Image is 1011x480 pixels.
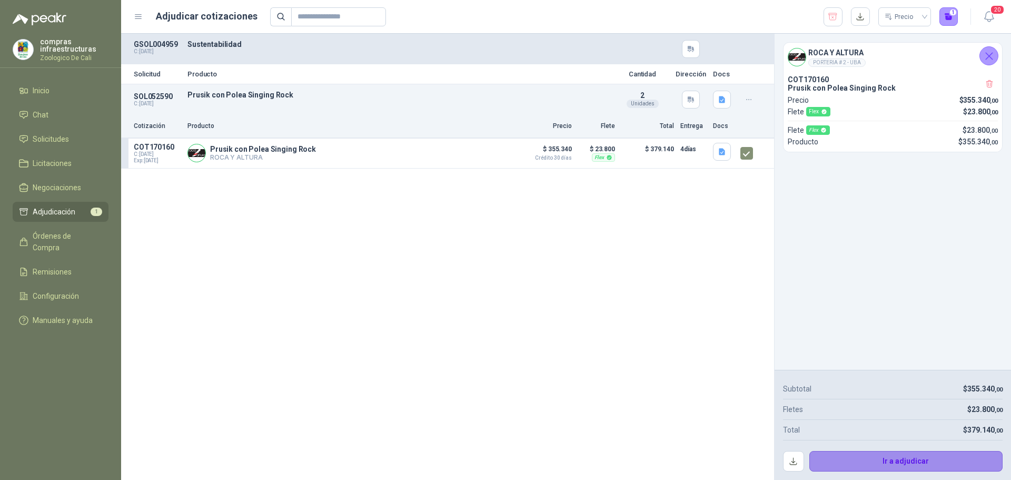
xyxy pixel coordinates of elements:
[578,143,615,155] p: $ 23.800
[134,101,181,107] p: C: [DATE]
[33,266,72,278] span: Remisiones
[788,124,830,136] p: Flete
[990,109,998,116] span: ,00
[33,158,72,169] span: Licitaciones
[963,96,998,104] span: 355.340
[640,91,645,100] span: 2
[788,48,806,66] img: Company Logo
[13,178,108,198] a: Negociaciones
[979,7,998,26] button: 20
[788,75,998,84] p: COT170160
[187,121,513,131] p: Producto
[680,121,707,131] p: Entrega
[713,71,734,77] p: Docs
[958,136,998,148] p: $
[187,71,610,77] p: Producto
[783,383,811,395] p: Subtotal
[990,128,998,134] span: ,00
[33,315,93,326] span: Manuales y ayuda
[134,71,181,77] p: Solicitud
[134,121,181,131] p: Cotización
[885,9,915,25] div: Precio
[788,94,809,106] p: Precio
[578,121,615,131] p: Flete
[808,58,866,67] div: PORTERIA # 2 - UBA
[134,158,181,164] span: Exp: [DATE]
[40,55,108,61] p: Zoologico De Cali
[33,290,79,302] span: Configuración
[519,143,572,161] p: $ 355.340
[134,40,181,48] p: GSOL004959
[13,226,108,258] a: Órdenes de Compra
[616,71,669,77] p: Cantidad
[959,94,998,106] p: $
[134,151,181,158] span: C: [DATE]
[156,9,257,24] h1: Adjudicar cotizaciones
[995,427,1003,434] span: ,00
[990,139,998,146] span: ,00
[33,109,48,121] span: Chat
[788,84,998,92] p: Prusik con Polea Singing Rock
[40,38,108,53] p: compras infraestructuras
[13,105,108,125] a: Chat
[210,145,316,153] p: Prusik con Polea Singing Rock
[783,424,800,436] p: Total
[13,202,108,222] a: Adjudicación1
[519,121,572,131] p: Precio
[187,40,610,48] p: Sustentabilidad
[13,129,108,149] a: Solicitudes
[91,208,102,216] span: 1
[963,138,998,146] span: 355.340
[972,405,1003,414] span: 23.800
[963,106,998,117] p: $
[188,144,205,162] img: Company Logo
[784,43,1002,71] div: Company LogoROCA Y ALTURAPORTERIA # 2 - UBA
[995,407,1003,414] span: ,00
[33,85,49,96] span: Inicio
[13,153,108,173] a: Licitaciones
[967,126,998,134] span: 23.800
[13,40,33,60] img: Company Logo
[621,121,674,131] p: Total
[990,97,998,104] span: ,00
[809,451,1003,472] button: Ir a adjudicar
[187,91,610,99] p: Prusik con Polea Singing Rock
[808,47,866,58] h4: ROCA Y ALTURA
[806,125,830,135] div: Flex
[783,404,803,415] p: Fletes
[13,286,108,306] a: Configuración
[963,424,1003,436] p: $
[33,206,75,218] span: Adjudicación
[134,143,181,151] p: COT170160
[788,136,818,148] p: Producto
[134,92,181,101] p: SOL052590
[680,143,707,155] p: 4 días
[967,107,998,116] span: 23.800
[788,106,830,117] p: Flete
[13,13,66,25] img: Logo peakr
[939,7,958,26] button: 1
[675,71,707,77] p: Dirección
[33,133,69,145] span: Solicitudes
[13,81,108,101] a: Inicio
[13,310,108,330] a: Manuales y ayuda
[33,182,81,193] span: Negociaciones
[979,46,998,65] button: Cerrar
[621,143,674,164] p: $ 379.140
[713,121,734,131] p: Docs
[210,153,316,161] p: ROCA Y ALTURA
[519,155,572,161] span: Crédito 30 días
[627,100,659,108] div: Unidades
[963,383,1003,395] p: $
[33,230,98,253] span: Órdenes de Compra
[963,124,998,136] p: $
[134,48,181,55] p: C: [DATE]
[990,5,1005,15] span: 20
[13,262,108,282] a: Remisiones
[592,153,615,162] div: Flex
[806,107,830,116] div: Flex
[995,386,1003,393] span: ,00
[967,385,1003,393] span: 355.340
[967,404,1003,415] p: $
[967,426,1003,434] span: 379.140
